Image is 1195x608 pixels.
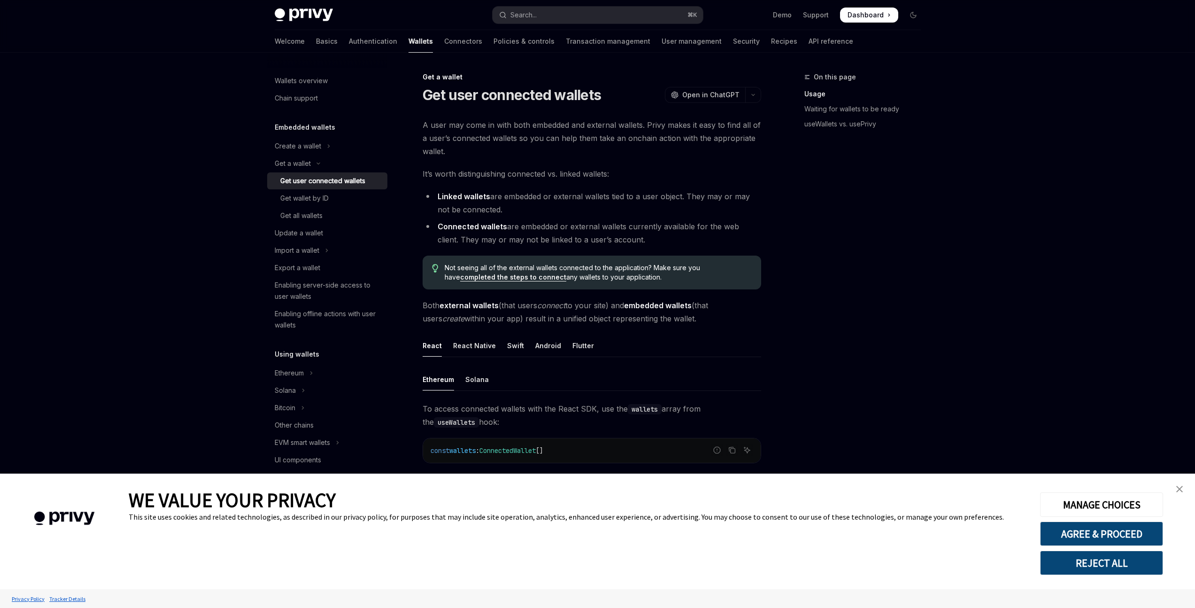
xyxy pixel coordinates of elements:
[814,71,856,83] span: On this page
[275,437,330,448] div: EVM smart wallets
[275,30,305,53] a: Welcome
[507,335,524,357] div: Swift
[275,227,323,239] div: Update a wallet
[771,30,797,53] a: Recipes
[267,277,387,305] a: Enabling server-side access to user wallets
[267,155,387,172] button: Toggle Get a wallet section
[733,30,760,53] a: Security
[423,299,761,325] span: Both (that users to your site) and (that users within your app) result in a unified object repres...
[275,245,319,256] div: Import a wallet
[275,385,296,396] div: Solana
[14,498,115,539] img: company logo
[682,90,740,100] span: Open in ChatGPT
[267,365,387,382] button: Toggle Ethereum section
[431,446,449,455] span: const
[423,72,761,82] div: Get a wallet
[280,193,329,204] div: Get wallet by ID
[409,30,433,53] a: Wallets
[848,10,884,20] span: Dashboard
[438,192,490,201] strong: Linked wallets
[804,117,928,132] a: useWallets vs. usePrivy
[442,314,464,323] em: create
[1040,522,1163,546] button: AGREE & PROCEED
[434,417,479,428] code: useWallets
[280,210,323,221] div: Get all wallets
[809,30,853,53] a: API reference
[275,308,382,331] div: Enabling offline actions with user wallets
[906,8,921,23] button: Toggle dark mode
[773,10,792,20] a: Demo
[349,30,397,53] a: Authentication
[267,382,387,399] button: Toggle Solana section
[438,222,507,231] strong: Connected wallets
[741,444,753,456] button: Ask AI
[275,472,308,483] div: Whitelabel
[566,30,650,53] a: Transaction management
[444,30,482,53] a: Connectors
[275,158,311,169] div: Get a wallet
[275,8,333,22] img: dark logo
[267,138,387,155] button: Toggle Create a wallet section
[267,225,387,242] a: Update a wallet
[267,452,387,468] a: UI components
[423,335,442,357] div: React
[803,10,829,20] a: Support
[445,263,751,282] span: Not seeing all of the external wallets connected to the application? Make sure you have any walle...
[275,402,295,413] div: Bitcoin
[572,335,594,357] div: Flutter
[267,399,387,416] button: Toggle Bitcoin section
[275,122,335,133] h5: Embedded wallets
[460,273,566,281] a: completed the steps to connect
[423,86,601,103] h1: Get user connected wallets
[275,420,314,431] div: Other chains
[267,417,387,434] a: Other chains
[316,30,338,53] a: Basics
[479,446,536,455] span: ConnectedWallet
[840,8,898,23] a: Dashboard
[423,190,761,216] li: are embedded or external wallets tied to a user object. They may or may not be connected.
[510,9,537,21] div: Search...
[275,280,382,302] div: Enabling server-side access to user wallets
[665,87,745,103] button: Open in ChatGPT
[267,242,387,259] button: Toggle Import a wallet section
[275,349,319,360] h5: Using wallets
[1040,492,1163,517] button: MANAGE CHOICES
[804,86,928,101] a: Usage
[275,262,320,273] div: Export a wallet
[129,512,1026,522] div: This site uses cookies and related technologies, as described in our privacy policy, for purposes...
[423,118,761,158] span: A user may come in with both embedded and external wallets. Privy makes it easy to find all of a ...
[267,190,387,207] a: Get wallet by ID
[687,11,697,19] span: ⌘ K
[267,469,387,486] a: Whitelabel
[267,172,387,189] a: Get user connected wallets
[624,301,692,310] strong: embedded wallets
[537,301,565,310] em: connect
[280,175,365,187] div: Get user connected wallets
[47,591,88,607] a: Tracker Details
[535,335,561,357] div: Android
[267,90,387,107] a: Chain support
[423,220,761,246] li: are embedded or external wallets currently available for the web client. They may or may not be l...
[476,446,479,455] span: :
[267,72,387,89] a: Wallets overview
[465,368,489,390] div: Solana
[432,264,439,273] svg: Tip
[267,434,387,451] button: Toggle EVM smart wallets section
[453,335,496,357] div: React Native
[423,368,454,390] div: Ethereum
[493,30,555,53] a: Policies & controls
[726,444,738,456] button: Copy the contents from the code block
[628,404,662,414] code: wallets
[129,488,336,512] span: WE VALUE YOUR PRIVACY
[711,444,723,456] button: Report incorrect code
[1176,486,1183,492] img: close banner
[275,367,304,379] div: Ethereum
[1170,480,1189,499] a: close banner
[449,446,476,455] span: wallets
[275,454,321,466] div: UI components
[275,93,318,104] div: Chain support
[275,140,321,152] div: Create a wallet
[423,402,761,429] span: To access connected wallets with the React SDK, use the array from the hook:
[275,75,328,86] div: Wallets overview
[662,30,722,53] a: User management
